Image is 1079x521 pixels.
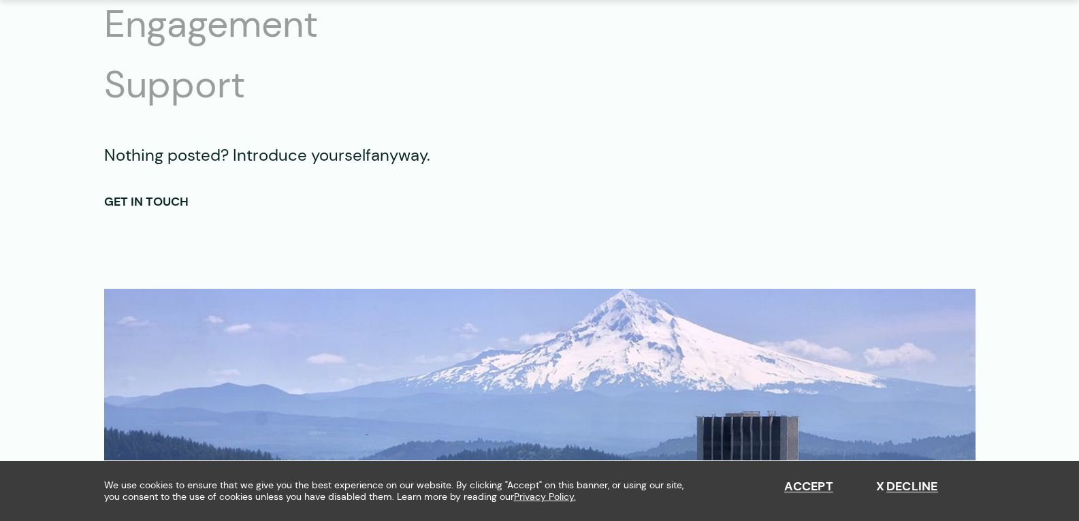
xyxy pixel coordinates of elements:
[104,193,189,210] a: GET IN TOUCH
[104,143,976,168] p: anyway.
[784,479,833,494] button: Accept
[104,144,371,165] span: Nothing posted? Introduce yourself
[514,491,576,503] a: Privacy Policy.
[104,479,696,503] span: We use cookies to ensure that we give you the best experience on our website. By clicking "Accept...
[876,479,938,494] button: Decline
